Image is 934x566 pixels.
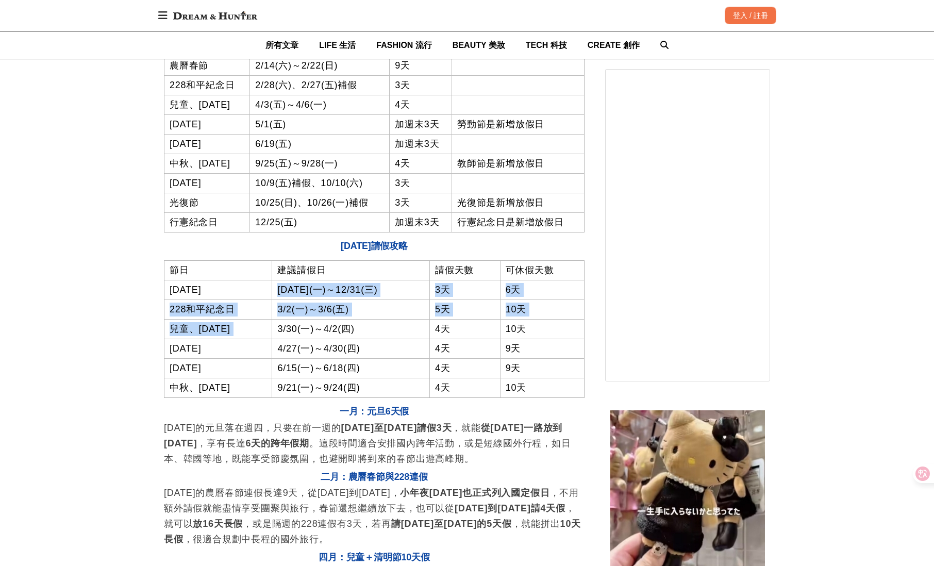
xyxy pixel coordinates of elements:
div: 登入 / 註冊 [725,7,776,24]
td: 兒童、[DATE] [164,320,272,339]
strong: 請[DATE]至[DATE]的5天假 [391,519,512,529]
td: 2/28(六)、2/27(五)補假 [250,76,390,95]
td: 加週末3天 [390,115,452,135]
td: 3/30(一)～4/2(四) [272,320,430,339]
span: CREATE 創作 [588,41,640,49]
span: FASHION 流行 [376,41,432,49]
td: 中秋、[DATE] [164,154,250,174]
td: 6/15(一)～6/18(四) [272,359,430,378]
td: 5天 [429,300,500,320]
td: 4天 [429,339,500,359]
td: 勞動節是新增放假日 [452,115,585,135]
td: [DATE] [164,135,250,154]
strong: 小年夜[DATE]也正式列入國定假日 [400,488,549,498]
strong: 放16天長假 [193,519,243,529]
td: 加週末3天 [390,135,452,154]
td: 4天 [390,154,452,174]
td: 4天 [429,378,500,398]
span: LIFE 生活 [319,41,356,49]
td: [DATE] [164,174,250,193]
td: [DATE] [164,280,272,300]
td: 9/21(一)～9/24(四) [272,378,430,398]
strong: [DATE]到[DATE]請4天假 [455,503,565,513]
span: [DATE]請假攻略 [341,241,408,251]
td: 4天 [390,95,452,115]
td: 9天 [390,56,452,76]
td: 9天 [500,339,584,359]
td: 228和平紀念日 [164,76,250,95]
td: [DATE] [164,339,272,359]
td: [DATE] [164,359,272,378]
td: 3天 [390,193,452,213]
img: Dream & Hunter [168,6,262,25]
strong: [DATE]至[DATE]請假3天 [341,423,452,433]
span: BEAUTY 美妝 [453,41,505,49]
td: 可休假天數 [500,261,584,280]
td: 行憲紀念日 [164,213,250,232]
td: 農曆春節 [164,56,250,76]
td: 9天 [500,359,584,378]
td: 10天 [500,300,584,320]
td: 請假天數 [429,261,500,280]
td: 中秋、[DATE] [164,378,272,398]
td: 4/3(五)～4/6(一) [250,95,390,115]
a: CREATE 創作 [588,31,640,59]
td: [DATE] [164,115,250,135]
td: 9/25(五)～9/28(一) [250,154,390,174]
td: 兒童、[DATE] [164,95,250,115]
td: 教師節是新增放假日 [452,154,585,174]
strong: 從[DATE]一路放到[DATE] [164,423,562,448]
td: [DATE](一)～12/31(三) [272,280,430,300]
td: 3天 [390,174,452,193]
a: BEAUTY 美妝 [453,31,505,59]
a: TECH 科技 [526,31,567,59]
span: TECH 科技 [526,41,567,49]
td: 建議請假日 [272,261,430,280]
a: FASHION 流行 [376,31,432,59]
td: 節日 [164,261,272,280]
td: 4天 [429,320,500,339]
td: 3天 [429,280,500,300]
td: 6/19(五) [250,135,390,154]
span: 四月：兒童＋清明節10天假 [319,552,430,562]
td: 行憲紀念日是新增放假日 [452,213,585,232]
td: 228和平紀念日 [164,300,272,320]
td: 6天 [500,280,584,300]
td: 加週末3天 [390,213,452,232]
td: 5/1(五) [250,115,390,135]
td: 10天 [500,378,584,398]
td: 12/25(五) [250,213,390,232]
td: 10/25(日)、10/26(一)補假 [250,193,390,213]
a: 所有文章 [265,31,298,59]
td: 光復節 [164,193,250,213]
td: 3天 [390,76,452,95]
td: 10天 [500,320,584,339]
a: LIFE 生活 [319,31,356,59]
td: 4/27(一)～4/30(四) [272,339,430,359]
td: 光復節是新增放假日 [452,193,585,213]
span: 一月：元旦6天假 [340,406,409,417]
strong: 6天的跨年假期 [245,438,309,448]
td: 3/2(一)～3/6(五) [272,300,430,320]
td: 10/9(五)補假、10/10(六) [250,174,390,193]
p: [DATE]的元旦落在週四，只要在前一週的 ，就能 ，享有長達 。這段時間適合安排國內跨年活動，或是短線國外行程，如日本、韓國等地，既能享受節慶氛圍，也避開即將到來的春節出遊高峰期。 [164,420,585,467]
td: 4天 [429,359,500,378]
p: [DATE]的農曆春節連假長達9天，從[DATE]到[DATE]， ，不用額外請假就能盡情享受團聚與旅行，春節還想繼續放下去，也可以從 ，就可以 ，或是隔週的228連假有3天，若再 ，就能拼出 ... [164,485,585,547]
span: 二月：農曆春節與228連假 [321,472,428,482]
td: 2/14(六)～2/22(日) [250,56,390,76]
span: 所有文章 [265,41,298,49]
